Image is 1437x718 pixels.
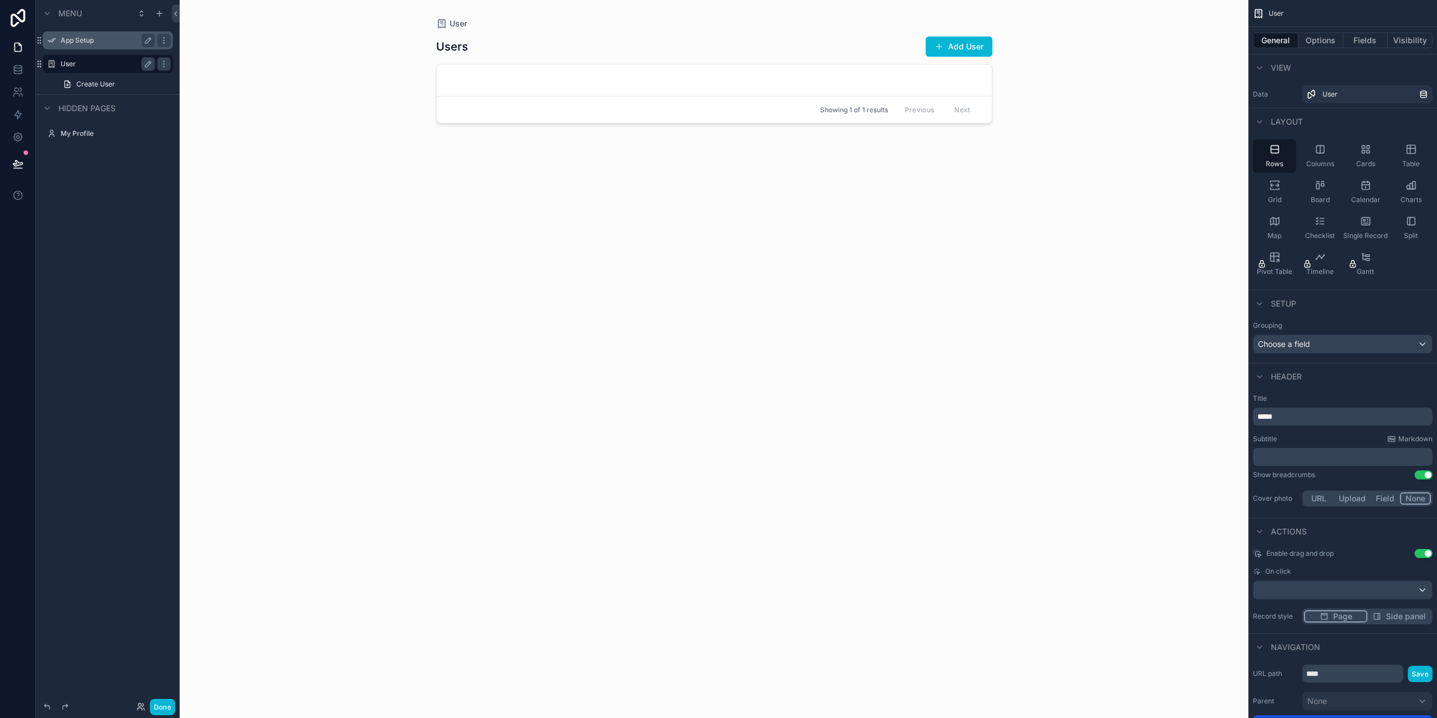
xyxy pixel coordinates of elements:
span: Choose a field [1258,339,1310,349]
span: Charts [1401,195,1422,204]
button: None [1302,692,1433,711]
button: Checklist [1298,211,1342,245]
label: Parent [1253,697,1298,706]
button: Board [1298,175,1342,209]
button: Charts [1389,175,1433,209]
label: Cover photo [1253,494,1298,503]
label: App Setup [61,36,150,45]
label: Data [1253,90,1298,99]
span: On click [1265,567,1291,576]
span: Table [1402,159,1420,168]
label: User [61,60,150,68]
span: Split [1404,231,1418,240]
span: Page [1333,611,1352,622]
span: Cards [1356,159,1375,168]
button: Done [150,699,175,715]
span: Menu [58,8,82,19]
span: Layout [1271,116,1303,127]
span: Board [1311,195,1330,204]
span: Actions [1271,526,1307,537]
button: Map [1253,211,1296,245]
button: General [1253,33,1298,48]
div: scrollable content [1253,448,1433,466]
a: Create User [56,75,173,93]
span: Setup [1271,298,1296,309]
span: Side panel [1386,611,1426,622]
span: Showing 1 of 1 results [820,106,888,115]
label: My Profile [61,129,171,138]
button: Upload [1334,492,1371,505]
div: Show breadcrumbs [1253,470,1315,479]
a: User [1302,85,1433,103]
span: Enable drag and drop [1266,549,1334,558]
span: None [1307,696,1327,707]
span: User [1322,90,1338,99]
button: None [1400,492,1431,505]
button: Options [1298,33,1343,48]
button: Split [1389,211,1433,245]
button: Choose a field [1253,335,1433,354]
span: Header [1271,371,1302,382]
label: Record style [1253,612,1298,621]
button: Rows [1253,139,1296,173]
label: Title [1253,394,1433,403]
button: Single Record [1344,211,1387,245]
button: Calendar [1344,175,1387,209]
label: Subtitle [1253,435,1277,443]
span: Rows [1266,159,1283,168]
span: Pivot Table [1257,267,1292,276]
span: Calendar [1351,195,1380,204]
button: Save [1408,666,1433,682]
button: Visibility [1388,33,1433,48]
span: Navigation [1271,642,1320,653]
button: Timeline [1298,247,1342,281]
span: Create User [76,80,115,89]
button: URL [1304,492,1334,505]
a: Markdown [1387,435,1433,443]
span: Markdown [1398,435,1433,443]
span: User [1269,9,1284,18]
span: Columns [1306,159,1334,168]
button: Columns [1298,139,1342,173]
span: Map [1267,231,1282,240]
span: Gantt [1357,267,1374,276]
label: URL path [1253,669,1298,678]
div: scrollable content [1253,408,1433,426]
button: Cards [1344,139,1387,173]
button: Gantt [1344,247,1387,281]
button: Table [1389,139,1433,173]
label: Grouping [1253,321,1282,330]
button: Pivot Table [1253,247,1296,281]
button: Fields [1343,33,1388,48]
span: Grid [1268,195,1282,204]
span: Checklist [1305,231,1335,240]
span: Single Record [1343,231,1388,240]
span: Hidden pages [58,103,116,114]
button: Field [1371,492,1401,505]
button: Grid [1253,175,1296,209]
span: View [1271,62,1291,74]
span: Timeline [1306,267,1334,276]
